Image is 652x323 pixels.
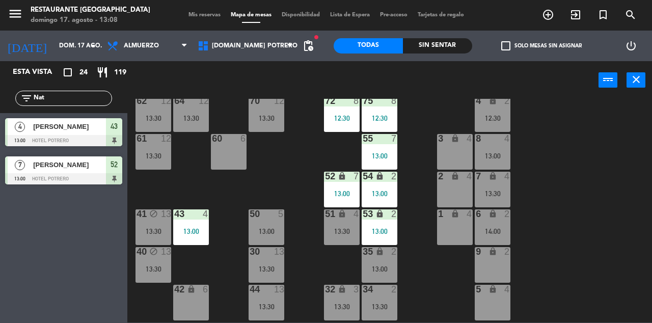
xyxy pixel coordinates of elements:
[363,134,363,143] div: 55
[391,247,397,256] div: 2
[149,247,158,256] i: block
[624,9,637,21] i: search
[475,228,510,235] div: 14:00
[173,228,209,235] div: 13:00
[569,9,582,21] i: exit_to_app
[325,12,375,18] span: Lista de Espera
[391,209,397,219] div: 2
[278,209,284,219] div: 5
[354,96,360,105] div: 8
[137,96,137,105] div: 62
[451,172,459,180] i: lock
[79,67,88,78] span: 24
[334,38,403,53] div: Todas
[174,285,175,294] div: 42
[111,120,118,132] span: 43
[274,285,284,294] div: 13
[504,285,510,294] div: 4
[249,265,284,273] div: 13:30
[137,247,137,256] div: 40
[391,285,397,294] div: 2
[488,247,497,256] i: lock
[161,209,171,219] div: 13
[363,285,363,294] div: 34
[161,134,171,143] div: 12
[467,134,473,143] div: 4
[413,12,469,18] span: Tarjetas de regalo
[504,172,510,181] div: 4
[203,285,209,294] div: 6
[451,209,459,218] i: lock
[362,265,397,273] div: 13:00
[363,96,363,105] div: 75
[87,40,99,52] i: arrow_drop_down
[362,152,397,159] div: 13:00
[135,265,171,273] div: 13:30
[250,247,250,256] div: 30
[183,12,226,18] span: Mis reservas
[354,285,360,294] div: 3
[488,209,497,218] i: lock
[324,115,360,122] div: 12:30
[249,303,284,310] div: 13:30
[362,303,397,310] div: 13:30
[599,72,617,88] button: power_input
[324,303,360,310] div: 13:30
[338,172,346,180] i: lock
[174,96,175,105] div: 64
[31,15,150,25] div: domingo 17. agosto - 13:08
[625,40,637,52] i: power_settings_new
[391,134,397,143] div: 7
[542,9,554,21] i: add_circle_outline
[199,96,209,105] div: 12
[375,12,413,18] span: Pre-acceso
[111,158,118,171] span: 52
[173,115,209,122] div: 13:30
[362,190,397,197] div: 13:00
[501,41,582,50] label: Solo mesas sin asignar
[277,12,325,18] span: Disponibilidad
[135,228,171,235] div: 13:30
[31,5,150,15] div: Restaurante [GEOGRAPHIC_DATA]
[249,115,284,122] div: 13:30
[324,228,360,235] div: 13:30
[313,34,319,40] span: fiber_manual_record
[362,115,397,122] div: 12:30
[161,247,171,256] div: 13
[135,115,171,122] div: 13:30
[302,40,314,52] span: pending_actions
[8,6,23,21] i: menu
[135,152,171,159] div: 13:30
[149,209,158,218] i: block
[354,209,360,219] div: 4
[161,96,171,105] div: 12
[226,12,277,18] span: Mapa de mesas
[137,134,137,143] div: 61
[488,172,497,180] i: lock
[602,73,614,86] i: power_input
[240,134,247,143] div: 6
[203,209,209,219] div: 4
[274,96,284,105] div: 12
[375,209,384,218] i: lock
[391,96,397,105] div: 8
[504,96,510,105] div: 2
[250,285,250,294] div: 44
[124,42,159,49] span: Almuerzo
[62,66,74,78] i: crop_square
[627,72,645,88] button: close
[338,209,346,218] i: lock
[250,96,250,105] div: 70
[363,247,363,256] div: 35
[504,134,510,143] div: 4
[488,96,497,105] i: lock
